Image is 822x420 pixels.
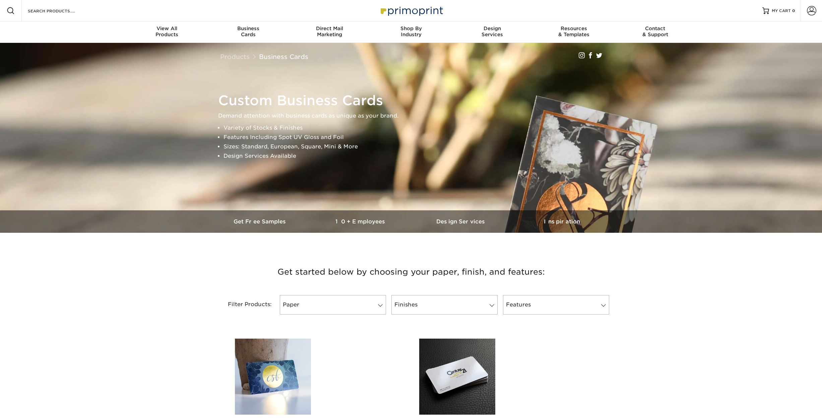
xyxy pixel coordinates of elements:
a: Resources& Templates [533,21,615,43]
a: Design Services [411,210,512,233]
div: Marketing [289,25,370,38]
img: Primoprint [378,3,445,18]
img: Glossy UV Coated Business Cards [419,339,495,415]
h3: Get Free Samples [210,218,311,225]
a: Paper [280,295,386,314]
span: Direct Mail [289,25,370,31]
span: Business [207,25,289,31]
li: Features Including Spot UV Gloss and Foil [224,133,610,142]
li: Variety of Stocks & Finishes [224,123,610,133]
h3: Get started below by choosing your paper, finish, and features: [215,257,607,287]
div: Services [452,25,533,38]
a: Finishes [391,295,498,314]
span: Contact [615,25,696,31]
a: Features [503,295,609,314]
a: BusinessCards [207,21,289,43]
p: Demand attention with business cards as unique as your brand. [218,111,610,121]
div: Products [126,25,208,38]
a: Products [220,53,250,60]
span: 0 [792,8,795,13]
a: Direct MailMarketing [289,21,370,43]
span: Resources [533,25,615,31]
a: Contact& Support [615,21,696,43]
input: SEARCH PRODUCTS..... [27,7,92,15]
div: & Templates [533,25,615,38]
a: Inspiration [512,210,612,233]
a: View AllProducts [126,21,208,43]
span: MY CART [772,8,791,14]
h3: Inspiration [512,218,612,225]
img: Velvet Laminated Business Cards [511,339,587,415]
h1: Custom Business Cards [218,92,610,109]
a: 10+ Employees [311,210,411,233]
span: View All [126,25,208,31]
li: Design Services Available [224,151,610,161]
div: Industry [370,25,452,38]
a: DesignServices [452,21,533,43]
img: Matte Business Cards [327,339,403,415]
img: Silk Laminated Business Cards [235,339,311,415]
a: Shop ByIndustry [370,21,452,43]
h3: Design Services [411,218,512,225]
a: Get Free Samples [210,210,311,233]
div: & Support [615,25,696,38]
div: Filter Products: [210,295,277,314]
span: Shop By [370,25,452,31]
li: Sizes: Standard, European, Square, Mini & More [224,142,610,151]
div: Cards [207,25,289,38]
span: Design [452,25,533,31]
h3: 10+ Employees [311,218,411,225]
a: Business Cards [259,53,308,60]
